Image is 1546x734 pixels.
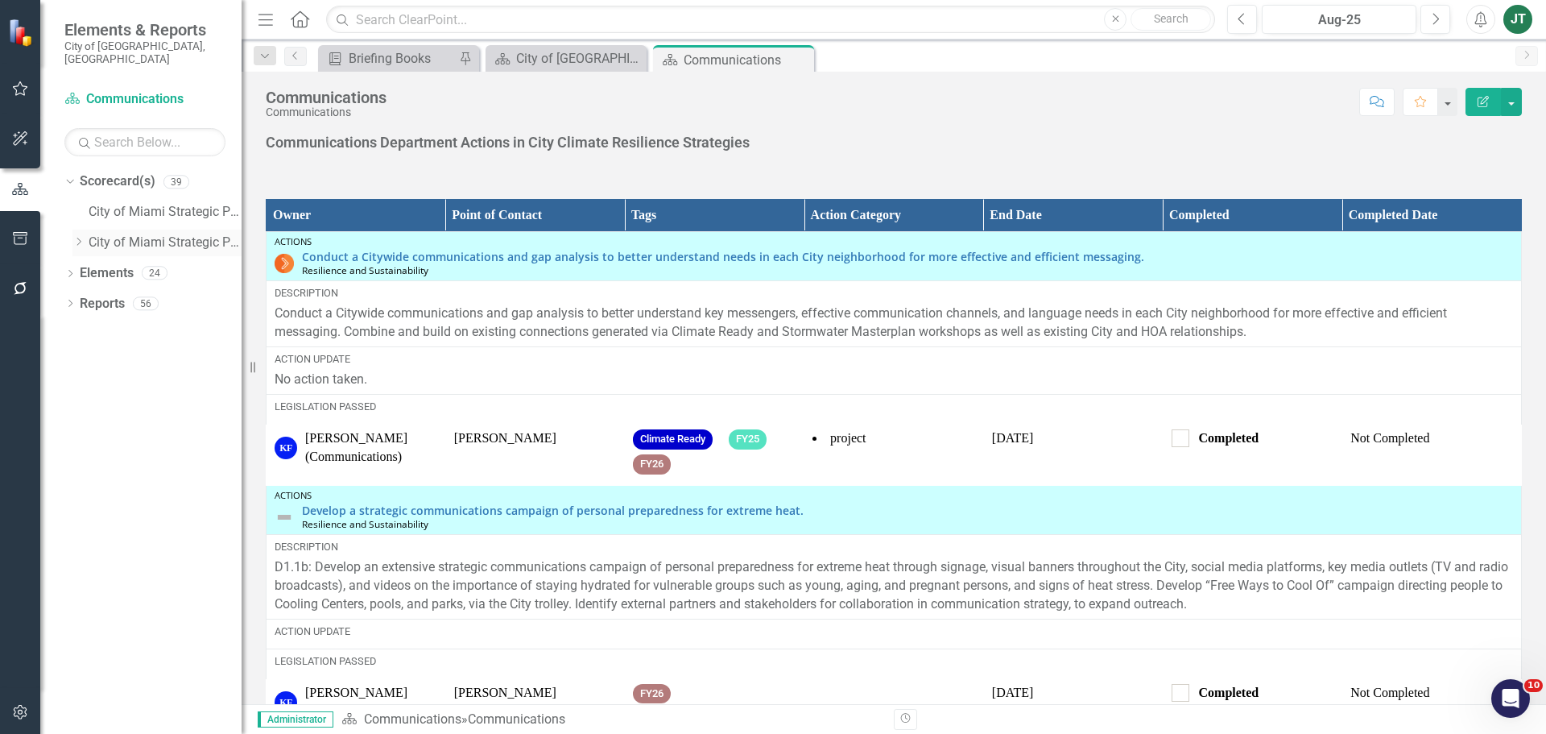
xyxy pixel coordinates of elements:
a: Communications [64,90,225,109]
td: Double-Click to Edit [804,425,984,486]
p: No action taken. [275,371,1513,389]
iframe: Intercom live chat [1491,679,1530,718]
span: FY26 [633,684,671,704]
div: Actions [275,491,1513,500]
div: Communications [266,106,386,118]
a: Scorecard(s) [80,172,155,191]
span: Search [1154,12,1188,25]
td: Double-Click to Edit [267,534,1522,619]
a: Communications [364,711,461,727]
span: Resilience and Sustainability [302,517,428,530]
div: KF [275,437,297,459]
div: Actions [275,237,1513,247]
a: Elements [80,264,134,283]
div: Legislation Passed [275,654,1513,669]
div: Communications [468,711,565,727]
span: 10 [1524,679,1543,692]
span: Conduct a Citywide communications and gap analysis to better understand key messengers, effective... [275,305,1447,339]
td: Double-Click to Edit [267,395,1522,425]
span: Resilience and Sustainability [302,263,428,276]
div: KF [275,691,297,714]
div: Legislation Passed [275,400,1513,414]
img: Not Started [275,254,294,273]
div: Communications [266,89,386,106]
a: City of Miami Strategic Plan (NEW) [89,234,242,252]
input: Search Below... [64,128,225,156]
div: Not Completed [1350,684,1513,703]
div: Aug-25 [1267,10,1411,30]
div: [PERSON_NAME] (Communications) [305,429,437,467]
td: Double-Click to Edit [267,425,446,486]
span: Administrator [258,711,333,728]
span: [DATE] [992,686,1034,699]
span: [PERSON_NAME] [454,686,556,699]
td: Double-Click to Edit Right Click for Context Menu [267,485,1522,534]
a: City of [GEOGRAPHIC_DATA] [490,48,643,68]
input: Search ClearPoint... [326,6,1215,34]
span: [PERSON_NAME] [454,431,556,445]
td: Double-Click to Edit [445,425,625,486]
td: Double-Click to Edit [267,619,1522,649]
span: Elements & Reports [64,20,225,39]
button: Search [1131,8,1211,31]
td: Double-Click to Edit [983,425,1163,486]
div: Not Completed [1350,429,1513,448]
a: City of Miami Strategic Plan [89,203,242,222]
div: Briefing Books [349,48,455,68]
td: Double-Click to Edit [625,425,804,486]
a: Briefing Books [322,48,455,68]
div: 24 [142,267,167,280]
img: ClearPoint Strategy [8,19,36,47]
div: Action Update [275,624,1513,639]
div: 39 [163,175,189,189]
a: Conduct a Citywide communications and gap analysis to better understand needs in each City neighb... [302,251,1513,263]
div: Action Update [275,352,1513,367]
strong: Communications Department Actions in City Climate Resilience Strategies [266,134,750,151]
span: project [830,431,866,445]
td: Double-Click to Edit [1163,425,1342,486]
button: Aug-25 [1262,5,1416,34]
div: Description [275,540,1513,554]
td: Double-Click to Edit [1342,425,1522,486]
div: Description [275,286,1513,301]
small: City of [GEOGRAPHIC_DATA], [GEOGRAPHIC_DATA] [64,39,225,66]
img: Not Defined [275,508,294,527]
div: » [341,711,882,729]
div: 56 [133,297,159,310]
div: Communications [684,50,810,70]
span: Climate Ready [633,429,713,450]
span: D1.1b: Develop an extensive strategic communications campaign of personal preparedness for extrem... [275,559,1508,612]
div: [PERSON_NAME] (Communications) [305,684,437,721]
span: FY25 [729,429,767,450]
div: City of [GEOGRAPHIC_DATA] [516,48,643,68]
a: Develop a strategic communications campaign of personal preparedness for extreme heat. [302,504,1513,516]
span: [DATE] [992,431,1034,445]
button: JT [1503,5,1532,34]
td: Double-Click to Edit [267,649,1522,678]
a: Reports [80,295,125,313]
td: Double-Click to Edit [267,280,1522,346]
span: FY26 [633,454,671,475]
